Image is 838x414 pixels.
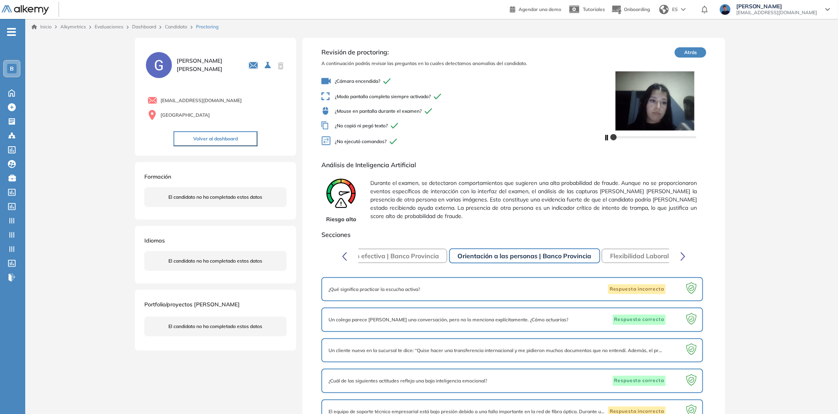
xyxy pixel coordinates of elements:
[321,92,604,101] span: ¿Modo pantalla completa siempre activado?
[321,60,604,67] span: A continuación podrás revisar las preguntas en la cuales detectamos anomalías del candidato.
[613,315,666,325] span: Respuesta correcta
[321,121,604,130] span: ¿No copió ni pegó texto?
[169,257,263,265] span: El candidato no ha completado estos datos
[328,316,568,323] span: Un colega parece [PERSON_NAME] una conversación, pero no lo menciona explícitamente. ¿Cómo actuar...
[321,160,706,170] span: Análisis de Inteligencia Artificial
[7,31,16,33] i: -
[328,347,664,354] span: Un cliente nuevo en la sucursal te dice: “Quise hacer una transferencia internacional y me pidier...
[613,376,666,386] span: Respuesta correcta
[95,24,123,30] a: Evaluaciones
[624,6,650,12] span: Onboarding
[328,286,420,293] span: ¿Qué significa practicar la escucha activa?
[10,65,14,72] span: B
[144,50,174,80] img: PROFILE_MENU_LOGO_USER
[608,284,666,295] span: Respuesta incorrecta
[161,112,210,119] span: [GEOGRAPHIC_DATA]
[321,136,604,147] span: ¿No ejecutó comandos?
[681,8,686,11] img: arrow
[659,5,669,14] img: world
[165,24,187,30] a: Candidato
[672,6,678,13] span: ES
[370,176,697,224] span: Durante el examen, se detectaron comportamientos que sugieren una alta probabilidad de fraude. Au...
[161,97,242,104] span: [EMAIL_ADDRESS][DOMAIN_NAME]
[169,194,263,201] span: El candidato no ha completado estos datos
[144,301,240,308] span: Portfolio/proyectos [PERSON_NAME]
[326,215,356,224] span: Riesgo alto
[736,3,817,9] span: [PERSON_NAME]
[321,230,706,239] span: Secciones
[697,323,838,414] iframe: Chat Widget
[611,1,650,18] button: Onboarding
[583,6,605,12] span: Tutoriales
[169,323,263,330] span: El candidato no ha completado estos datos
[697,323,838,414] div: Widget de chat
[144,237,165,244] span: Idiomas
[519,6,561,12] span: Agendar una demo
[60,24,86,30] span: Alkymetrics
[32,23,52,30] a: Inicio
[675,47,706,58] button: Atrás
[132,24,156,30] a: Dashboard
[449,248,600,263] button: Orientación a las personas | Banco Provincia
[2,5,49,15] img: Logo
[602,249,731,263] button: Flexibilidad Laboral | Banco Provincia
[510,4,561,13] a: Agendar una demo
[174,131,258,146] button: Volver al dashboard
[736,9,817,16] span: [EMAIL_ADDRESS][DOMAIN_NAME]
[310,249,447,263] button: Comunicación efectiva | Banco Provincia
[177,57,239,73] span: [PERSON_NAME] [PERSON_NAME]
[328,377,487,384] span: ¿Cuál de las siguientes actitudes refleja una baja inteligencia emocional?
[321,76,604,86] span: ¿Cámara encendida?
[144,173,171,180] span: Formación
[321,107,604,115] span: ¿Mouse en pantalla durante el examen?
[321,47,604,57] span: Revisión de proctoring:
[196,23,218,30] span: Proctoring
